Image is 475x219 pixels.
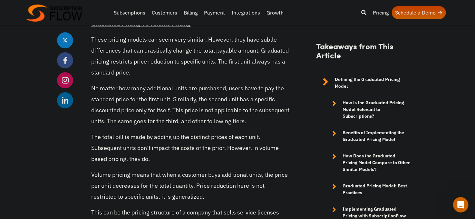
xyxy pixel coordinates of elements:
[91,169,290,203] p: Volume pricing means that when a customer buys additional units, the price per unit decreases for...
[91,34,290,78] p: These pricing models can seem very similar. However, they have subtle differences that can drasti...
[343,153,411,173] strong: How Does the Graduated Pricing Model Compare to Other Similar Models?
[326,183,412,196] a: Graduated Pricing Model: Best Practices
[149,6,180,19] a: Customers
[111,6,149,19] a: Subscriptions
[343,183,412,196] strong: Graduated Pricing Model: Best Practices
[180,6,201,19] a: Billing
[343,130,412,143] strong: Benefits of Implementing the Graduated Pricing Model
[228,6,263,19] a: Integrations
[263,6,287,19] a: Growth
[326,130,412,143] a: Benefits of Implementing the Graduated Pricing Model
[26,5,82,22] img: Subscriptionflow
[316,76,412,90] a: Defining the Graduated Pricing Model
[326,100,412,120] a: How is the Graduated Pricing Model Relevant to Subscriptions?
[453,197,469,213] iframe: Intercom live chat
[370,6,392,19] a: Pricing
[335,76,412,90] strong: Defining the Graduated Pricing Model
[392,6,446,19] a: Schedule a Demo
[326,153,412,173] a: How Does the Graduated Pricing Model Compare to Other Similar Models?
[91,132,290,165] p: The total bill is made by adding up the distinct prices of each unit. Subsequent units don’t impa...
[343,100,412,120] strong: How is the Graduated Pricing Model Relevant to Subscriptions?
[316,42,412,67] h2: Takeaways from This Article
[201,6,228,19] a: Payment
[91,83,290,127] p: No matter how many additional units are purchased, users have to pay the standard price for the f...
